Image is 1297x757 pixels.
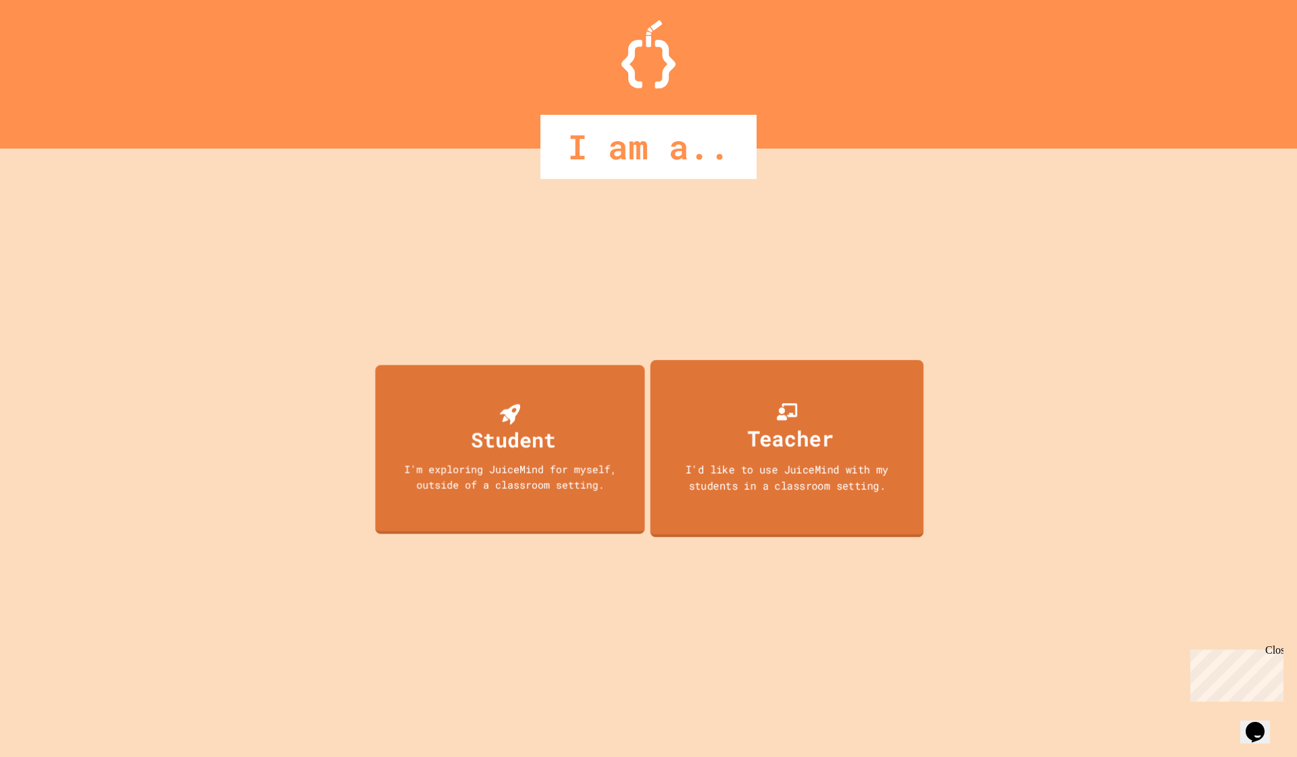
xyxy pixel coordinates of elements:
iframe: chat widget [1240,703,1283,743]
div: I'm exploring JuiceMind for myself, outside of a classroom setting. [389,461,632,492]
iframe: chat widget [1185,644,1283,702]
div: Student [471,424,556,454]
div: I'd like to use JuiceMind with my students in a classroom setting. [664,461,910,493]
img: Logo.svg [621,20,676,88]
div: Chat with us now!Close [5,5,93,86]
div: Teacher [747,422,833,454]
div: I am a.. [540,115,757,179]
